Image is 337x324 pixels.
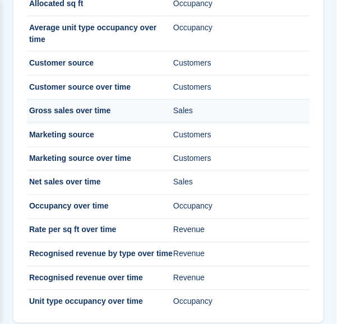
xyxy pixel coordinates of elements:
[173,290,310,314] td: Occupancy
[173,147,310,171] td: Customers
[27,75,173,99] td: Customer source over time
[27,195,173,219] td: Occupancy over time
[27,99,173,123] td: Gross sales over time
[173,16,310,52] td: Occupancy
[173,243,310,267] td: Revenue
[27,52,173,76] td: Customer source
[27,171,173,195] td: Net sales over time
[27,123,173,147] td: Marketing source
[27,290,173,314] td: Unit type occupancy over time
[173,123,310,147] td: Customers
[27,266,173,290] td: Recognised revenue over time
[173,75,310,99] td: Customers
[27,147,173,171] td: Marketing source over time
[173,266,310,290] td: Revenue
[27,16,173,52] td: Average unit type occupancy over time
[173,52,310,76] td: Customers
[173,219,310,243] td: Revenue
[27,243,173,267] td: Recognised revenue by type over time
[173,195,310,219] td: Occupancy
[173,171,310,195] td: Sales
[173,99,310,123] td: Sales
[27,219,173,243] td: Rate per sq ft over time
